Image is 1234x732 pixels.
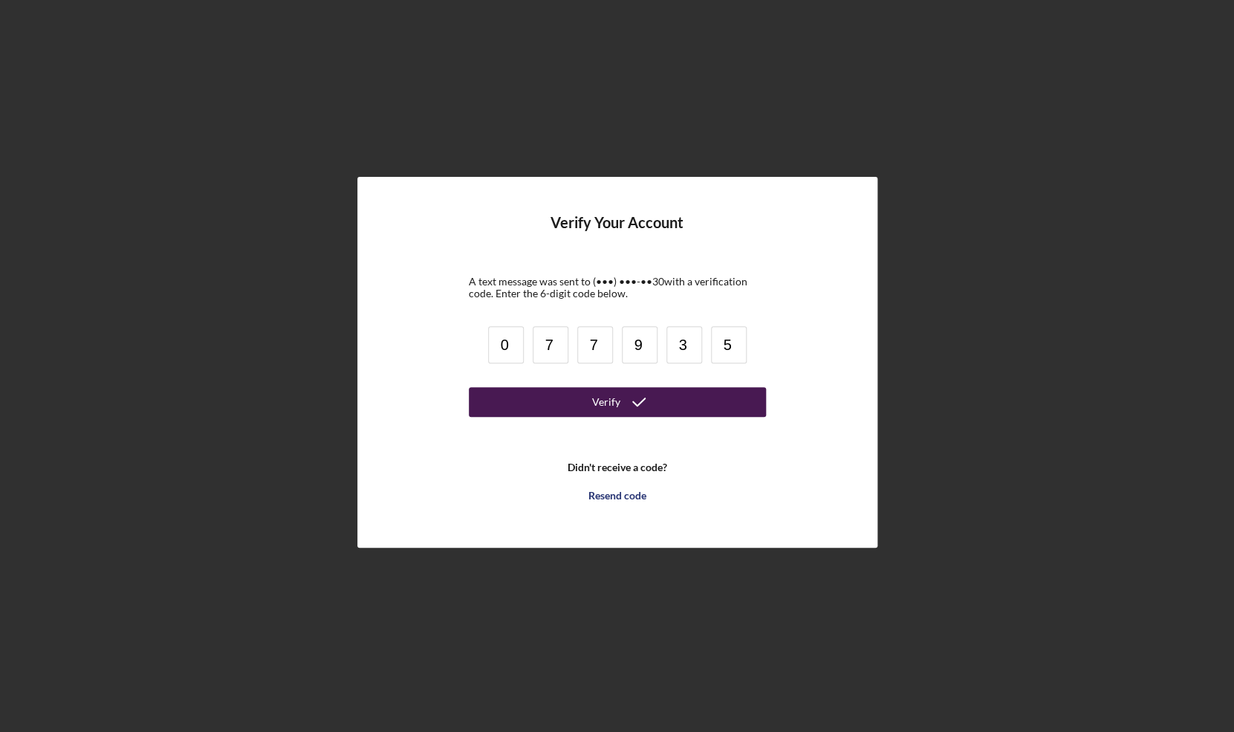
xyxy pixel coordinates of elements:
b: Didn't receive a code? [568,461,667,473]
div: Resend code [588,481,646,511]
h4: Verify Your Account [551,214,683,253]
div: A text message was sent to (•••) •••-•• 30 with a verification code. Enter the 6-digit code below. [469,276,766,299]
button: Resend code [469,481,766,511]
button: Verify [469,387,766,417]
div: Verify [592,387,620,417]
